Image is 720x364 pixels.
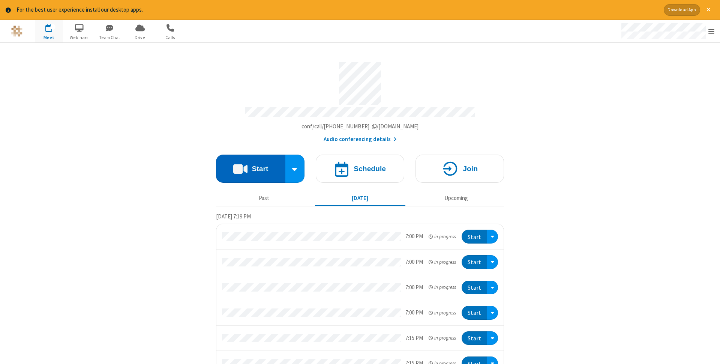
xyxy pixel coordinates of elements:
[487,230,498,244] div: Open menu
[429,259,456,266] em: in progress
[156,34,184,41] span: Calls
[462,230,487,244] button: Start
[3,20,31,42] button: Logo
[252,165,268,172] h4: Start
[65,34,93,41] span: Webinars
[462,281,487,295] button: Start
[315,191,405,206] button: [DATE]
[405,258,423,266] div: 7:00 PM
[16,6,658,14] div: For the best user experience install our desktop apps.
[96,34,124,41] span: Team Chat
[216,155,285,183] button: Start
[701,344,714,359] iframe: Chat
[462,306,487,320] button: Start
[285,155,305,183] div: Start conference options
[664,4,700,16] button: Download App
[429,309,456,316] em: in progress
[11,26,22,37] img: QA Selenium DO NOT DELETE OR CHANGE
[487,331,498,345] div: Open menu
[216,57,504,143] section: Account details
[462,255,487,269] button: Start
[462,331,487,345] button: Start
[219,191,309,206] button: Past
[411,191,501,206] button: Upcoming
[405,334,423,343] div: 7:15 PM
[429,284,456,291] em: in progress
[415,155,504,183] button: Join
[487,306,498,320] div: Open menu
[51,24,55,30] div: 8
[463,165,478,172] h4: Join
[301,122,419,131] button: Copy my meeting room linkCopy my meeting room link
[301,123,419,130] span: Copy my meeting room link
[429,233,456,240] em: in progress
[216,213,251,220] span: [DATE] 7:19 PM
[429,334,456,341] em: in progress
[405,283,423,292] div: 7:00 PM
[487,281,498,295] div: Open menu
[324,135,397,144] button: Audio conferencing details
[405,232,423,241] div: 7:00 PM
[405,308,423,317] div: 7:00 PM
[354,165,386,172] h4: Schedule
[35,34,63,41] span: Meet
[316,155,404,183] button: Schedule
[126,34,154,41] span: Drive
[487,255,498,269] div: Open menu
[703,4,714,16] button: Close alert
[614,20,720,42] div: Open menu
